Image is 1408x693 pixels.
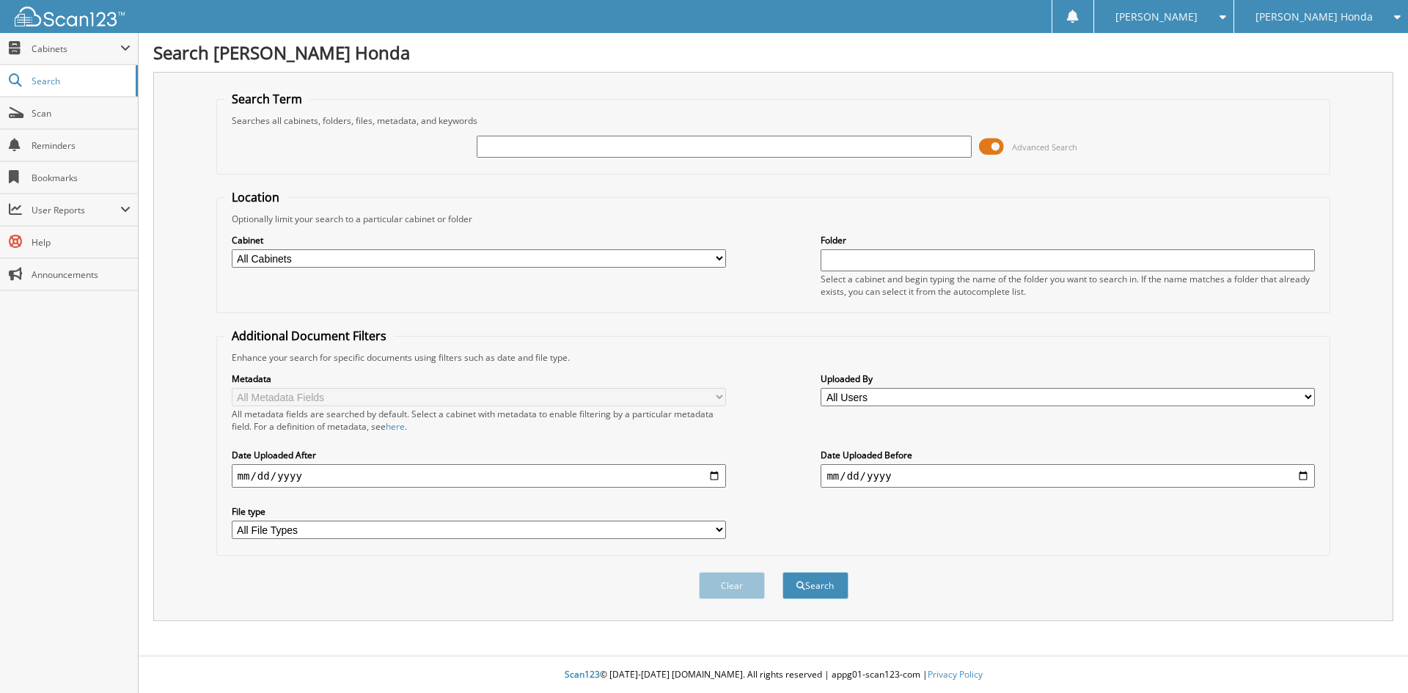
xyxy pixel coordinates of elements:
[139,657,1408,693] div: © [DATE]-[DATE] [DOMAIN_NAME]. All rights reserved | appg01-scan123-com |
[565,668,600,681] span: Scan123
[32,107,131,120] span: Scan
[224,328,394,344] legend: Additional Document Filters
[699,572,765,599] button: Clear
[782,572,848,599] button: Search
[232,505,726,518] label: File type
[232,464,726,488] input: start
[821,373,1315,385] label: Uploaded By
[821,449,1315,461] label: Date Uploaded Before
[32,172,131,184] span: Bookmarks
[224,351,1323,364] div: Enhance your search for specific documents using filters such as date and file type.
[32,268,131,281] span: Announcements
[15,7,125,26] img: scan123-logo-white.svg
[224,189,287,205] legend: Location
[1255,12,1373,21] span: [PERSON_NAME] Honda
[32,43,120,55] span: Cabinets
[232,373,726,385] label: Metadata
[224,114,1323,127] div: Searches all cabinets, folders, files, metadata, and keywords
[1115,12,1198,21] span: [PERSON_NAME]
[821,273,1315,298] div: Select a cabinet and begin typing the name of the folder you want to search in. If the name match...
[32,75,128,87] span: Search
[224,213,1323,225] div: Optionally limit your search to a particular cabinet or folder
[928,668,983,681] a: Privacy Policy
[32,236,131,249] span: Help
[153,40,1393,65] h1: Search [PERSON_NAME] Honda
[232,408,726,433] div: All metadata fields are searched by default. Select a cabinet with metadata to enable filtering b...
[821,464,1315,488] input: end
[1012,142,1077,153] span: Advanced Search
[232,449,726,461] label: Date Uploaded After
[224,91,309,107] legend: Search Term
[32,204,120,216] span: User Reports
[32,139,131,152] span: Reminders
[232,234,726,246] label: Cabinet
[821,234,1315,246] label: Folder
[386,420,405,433] a: here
